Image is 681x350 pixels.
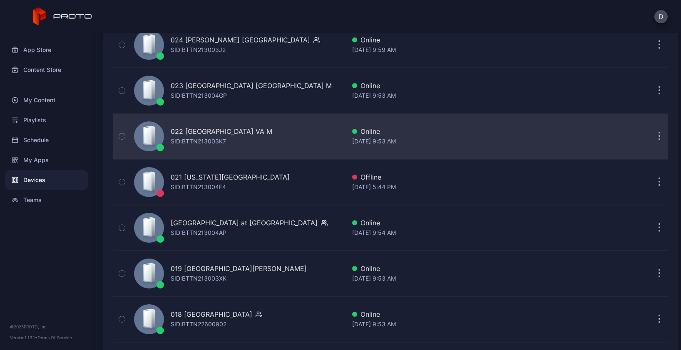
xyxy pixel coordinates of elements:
div: SID: BTTN213004AP [171,228,226,238]
a: Devices [5,170,88,190]
span: Version 1.13.1 • [10,335,37,340]
div: SID: BTTN213004F4 [171,182,226,192]
div: [DATE] 9:53 AM [352,91,563,101]
div: Online [352,126,563,136]
div: 021 [US_STATE][GEOGRAPHIC_DATA] [171,172,290,182]
div: SID: BTTN213003K7 [171,136,226,146]
a: My Apps [5,150,88,170]
button: D [654,10,668,23]
a: Schedule [5,130,88,150]
div: 019 [GEOGRAPHIC_DATA][PERSON_NAME] [171,264,307,274]
a: Terms Of Service [37,335,72,340]
div: Online [352,264,563,274]
div: [DATE] 9:53 AM [352,274,563,283]
div: [GEOGRAPHIC_DATA] at [GEOGRAPHIC_DATA] [171,218,318,228]
div: 023 [GEOGRAPHIC_DATA] [GEOGRAPHIC_DATA] M [171,81,332,91]
div: © 2025 PROTO, Inc. [10,323,83,330]
div: SID: BTTN22600902 [171,319,226,329]
div: SID: BTTN213003XK [171,274,226,283]
a: My Content [5,90,88,110]
div: [DATE] 9:59 AM [352,45,563,55]
div: 022 [GEOGRAPHIC_DATA] VA M [171,126,272,136]
a: Content Store [5,60,88,80]
div: 018 [GEOGRAPHIC_DATA] [171,309,252,319]
div: SID: BTTN213004GP [171,91,227,101]
a: App Store [5,40,88,60]
div: Offline [352,172,563,182]
a: Playlists [5,110,88,130]
div: Online [352,218,563,228]
div: 024 [PERSON_NAME] [GEOGRAPHIC_DATA] [171,35,310,45]
div: [DATE] 5:44 PM [352,182,563,192]
div: Online [352,81,563,91]
div: SID: BTTN213003J2 [171,45,226,55]
div: Online [352,309,563,319]
div: [DATE] 9:53 AM [352,319,563,329]
div: [DATE] 9:53 AM [352,136,563,146]
a: Teams [5,190,88,210]
div: Online [352,35,563,45]
div: [DATE] 9:54 AM [352,228,563,238]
